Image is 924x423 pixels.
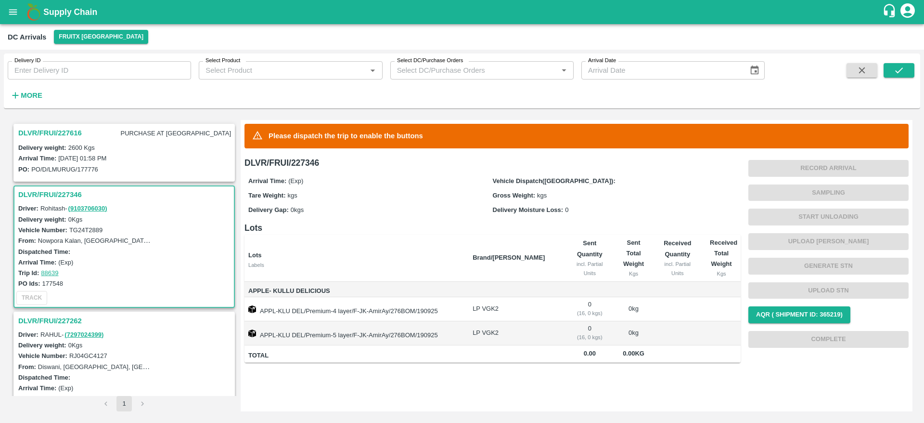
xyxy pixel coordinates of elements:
div: Kgs [710,269,733,278]
div: account of current user [899,2,916,22]
label: Arrival Time: [18,259,56,266]
span: 0 kgs [291,206,304,213]
a: (9103706030) [68,205,107,212]
label: Driver: [18,331,38,338]
b: Supply Chain [43,7,97,17]
label: Diswani, [GEOGRAPHIC_DATA], [GEOGRAPHIC_DATA] , [GEOGRAPHIC_DATA] [38,363,268,370]
label: Dispatched Time: [18,374,70,381]
span: 0.00 Kg [623,350,644,357]
label: 0 Kgs [68,216,83,223]
td: LP VGK2 [465,321,565,345]
label: Delivery Gap: [248,206,289,213]
label: Arrival Time: [248,177,286,185]
h3: DLVR/FRUI/227346 [18,188,233,201]
p: Please dispatch the trip to enable the buttons [269,131,423,141]
label: From: [18,237,36,244]
label: Tare Weight: [248,192,286,199]
b: Lots [248,251,261,259]
div: ( 16, 0 kgs) [573,333,607,342]
input: Arrival Date [581,61,742,79]
label: Select Product [205,57,240,65]
label: Nowpora Kalan, [GEOGRAPHIC_DATA], [GEOGRAPHIC_DATA], [GEOGRAPHIC_DATA] [38,237,287,244]
span: RAHUL - [40,331,104,338]
a: (7297024399) [64,331,103,338]
label: PO Ids: [18,280,40,287]
td: 0 [565,321,615,345]
td: 0 [565,297,615,321]
div: ( 16, 0 kgs) [573,309,607,317]
td: 0 kg [615,321,653,345]
span: 0.00 [573,348,607,359]
h3: DLVR/FRUI/227616 [18,127,82,139]
label: Delivery Moisture Loss: [493,206,564,213]
a: 88639 [41,269,58,277]
p: PURCHASE AT [GEOGRAPHIC_DATA] [119,127,233,140]
strong: More [21,92,42,99]
b: Received Total Weight [710,239,737,268]
a: 88604 [41,396,58,403]
span: Apple- Kullu Delicious [248,286,465,297]
button: AQR ( Shipment Id: 365219) [748,306,850,323]
input: Select DC/Purchase Orders [393,64,542,77]
label: PO: [18,166,29,173]
label: Trip Id: [18,396,39,403]
label: Delivery ID [14,57,40,65]
label: Arrival Date [588,57,616,65]
button: page 1 [116,396,132,411]
nav: pagination navigation [97,396,152,411]
button: open drawer [2,1,24,23]
label: [DATE] 01:58 PM [58,155,106,162]
label: (Exp) [58,384,73,392]
div: incl. Partial Units [573,260,607,278]
button: Open [558,64,570,77]
label: 177548 [42,280,63,287]
label: PO/D/LMURUG/177776 [31,166,98,173]
img: box [248,305,256,313]
td: LP VGK2 [465,297,565,321]
div: incl. Partial Units [660,260,694,278]
button: More [8,87,45,104]
label: Gross Weight: [493,192,536,199]
img: box [248,330,256,337]
label: Delivery weight: [18,144,66,151]
span: kgs [288,192,297,199]
b: Sent Total Weight [623,239,644,268]
label: TG24T2889 [69,226,103,234]
label: Delivery weight: [18,216,66,223]
input: Select Product [202,64,363,77]
label: Arrival Time: [18,384,56,392]
div: Labels [248,261,465,269]
h6: Lots [244,221,741,235]
h6: DLVR/FRUI/227346 [244,156,741,170]
span: kgs [537,192,547,199]
td: APPL-KLU DEL/Premium-5 layer/F-JK-AmirAy/276BOM/190925 [244,321,465,345]
label: 0 Kgs [68,342,83,349]
button: Choose date [745,61,764,79]
input: Enter Delivery ID [8,61,191,79]
label: Vehicle Dispatch([GEOGRAPHIC_DATA]): [493,177,616,185]
div: DC Arrivals [8,31,46,43]
td: APPL-KLU DEL/Premium-4 layer/F-JK-AmirAy/276BOM/190925 [244,297,465,321]
button: Select DC [54,30,148,44]
label: Dispatched Time: [18,248,70,255]
label: Delivery weight: [18,342,66,349]
button: Open [366,64,379,77]
img: logo [24,2,43,22]
label: RJ04GC4127 [69,352,107,359]
span: Total [248,350,465,361]
span: 0 [565,206,568,213]
b: Received Quantity [664,239,691,257]
h3: DLVR/FRUI/227262 [18,315,233,327]
label: From: [18,363,36,370]
label: Vehicle Number: [18,352,67,359]
div: customer-support [882,3,899,21]
label: Arrival Time: [18,155,56,162]
a: Supply Chain [43,5,882,19]
div: Kgs [622,269,645,278]
label: Trip Id: [18,269,39,277]
span: (Exp) [288,177,303,185]
label: (Exp) [58,259,73,266]
td: 0 kg [615,297,653,321]
span: Rohitash - [40,205,108,212]
b: Sent Quantity [577,239,603,257]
